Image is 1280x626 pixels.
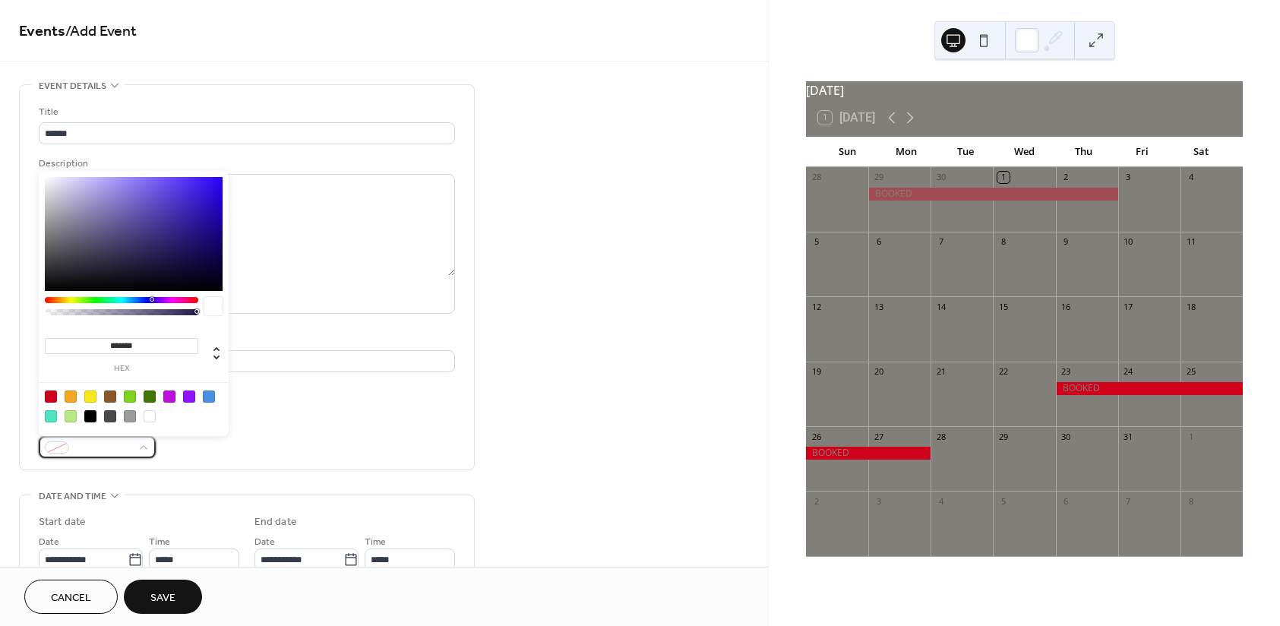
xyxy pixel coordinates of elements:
div: 17 [1123,301,1134,312]
div: 29 [873,172,884,183]
div: Fri [1113,137,1172,167]
div: #50E3C2 [45,410,57,422]
div: 30 [1060,431,1072,442]
a: Events [19,17,65,46]
div: 31 [1123,431,1134,442]
span: / Add Event [65,17,137,46]
div: Thu [1054,137,1113,167]
div: 16 [1060,301,1072,312]
div: 30 [935,172,947,183]
div: 1 [1185,431,1196,442]
button: Cancel [24,580,118,614]
div: 28 [935,431,947,442]
div: 12 [811,301,822,312]
span: Cancel [51,590,91,606]
button: Save [124,580,202,614]
span: Date and time [39,488,106,504]
div: BOOKED [1056,382,1243,395]
label: hex [45,365,198,373]
div: 14 [935,301,947,312]
div: #9013FE [183,390,195,403]
div: 8 [997,236,1009,248]
div: Mon [877,137,937,167]
div: BOOKED [868,188,1118,201]
div: 13 [873,301,884,312]
div: End date [254,514,297,530]
div: 1 [997,172,1009,183]
div: 18 [1185,301,1196,312]
div: Description [39,156,452,172]
div: #4A4A4A [104,410,116,422]
div: #BD10E0 [163,390,175,403]
div: 22 [997,366,1009,378]
div: 27 [873,431,884,442]
div: #4A90E2 [203,390,215,403]
div: 5 [811,236,822,248]
div: 4 [1185,172,1196,183]
div: 19 [811,366,822,378]
div: Location [39,332,452,348]
div: 24 [1123,366,1134,378]
div: 2 [1060,172,1072,183]
div: Wed [995,137,1054,167]
div: #F5A623 [65,390,77,403]
div: 3 [1123,172,1134,183]
div: #7ED321 [124,390,136,403]
div: 5 [997,495,1009,507]
div: 2 [811,495,822,507]
div: Start date [39,514,86,530]
span: Time [149,534,170,550]
div: 20 [873,366,884,378]
div: BOOKED [806,447,931,460]
div: 8 [1185,495,1196,507]
div: 28 [811,172,822,183]
div: 10 [1123,236,1134,248]
div: 6 [1060,495,1072,507]
div: 4 [935,495,947,507]
div: #417505 [144,390,156,403]
div: #FFFFFF [144,410,156,422]
div: #D0021B [45,390,57,403]
div: 23 [1060,366,1072,378]
div: 3 [873,495,884,507]
div: #B8E986 [65,410,77,422]
div: Tue [936,137,995,167]
div: 25 [1185,366,1196,378]
div: Title [39,104,452,120]
div: 7 [935,236,947,248]
div: #F8E71C [84,390,96,403]
span: Date [254,534,275,550]
div: 7 [1123,495,1134,507]
span: Event details [39,78,106,94]
span: Save [150,590,175,606]
div: #8B572A [104,390,116,403]
div: 11 [1185,236,1196,248]
div: 29 [997,431,1009,442]
div: #000000 [84,410,96,422]
span: Date [39,534,59,550]
div: Sat [1171,137,1231,167]
div: #9B9B9B [124,410,136,422]
div: [DATE] [806,81,1243,100]
span: Time [365,534,386,550]
div: 6 [873,236,884,248]
div: 21 [935,366,947,378]
div: 26 [811,431,822,442]
div: 9 [1060,236,1072,248]
div: Sun [818,137,877,167]
div: 15 [997,301,1009,312]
